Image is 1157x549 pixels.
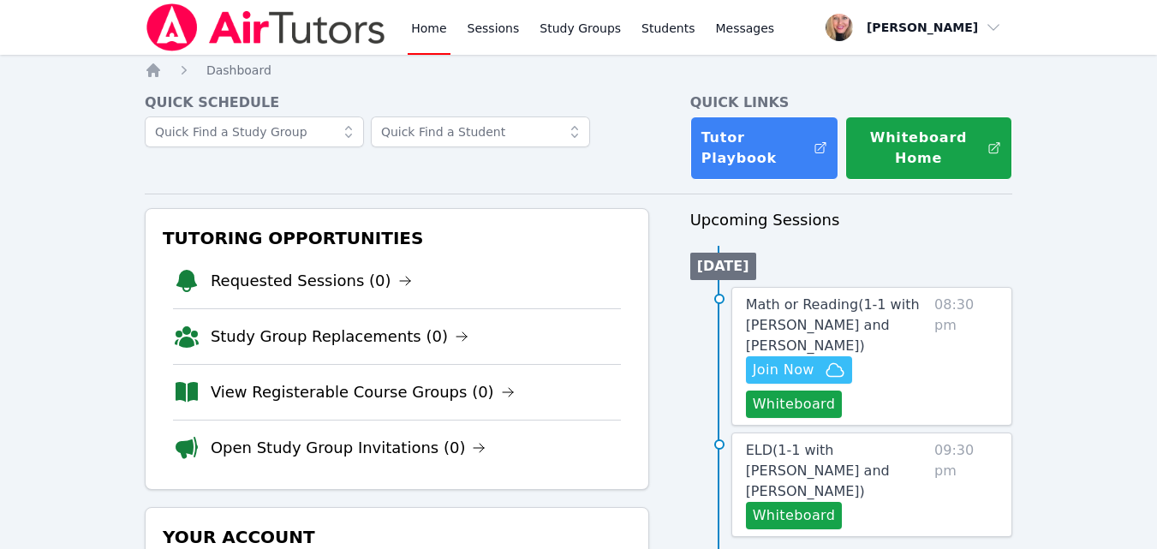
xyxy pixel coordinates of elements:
[746,296,920,354] span: Math or Reading ( 1-1 with [PERSON_NAME] and [PERSON_NAME] )
[690,92,1013,113] h4: Quick Links
[145,3,387,51] img: Air Tutors
[934,440,998,529] span: 09:30 pm
[371,116,590,147] input: Quick Find a Student
[211,269,412,293] a: Requested Sessions (0)
[746,502,843,529] button: Whiteboard
[159,223,635,254] h3: Tutoring Opportunities
[746,295,927,356] a: Math or Reading(1-1 with [PERSON_NAME] and [PERSON_NAME])
[145,116,364,147] input: Quick Find a Study Group
[716,20,775,37] span: Messages
[934,295,998,418] span: 08:30 pm
[746,356,852,384] button: Join Now
[145,62,1012,79] nav: Breadcrumb
[690,116,839,180] a: Tutor Playbook
[746,391,843,418] button: Whiteboard
[690,208,1013,232] h3: Upcoming Sessions
[206,63,271,77] span: Dashboard
[845,116,1012,180] button: Whiteboard Home
[690,253,756,280] li: [DATE]
[145,92,649,113] h4: Quick Schedule
[211,380,515,404] a: View Registerable Course Groups (0)
[211,436,486,460] a: Open Study Group Invitations (0)
[746,440,927,502] a: ELD(1-1 with [PERSON_NAME] and [PERSON_NAME])
[211,325,468,349] a: Study Group Replacements (0)
[746,442,890,499] span: ELD ( 1-1 with [PERSON_NAME] and [PERSON_NAME] )
[206,62,271,79] a: Dashboard
[753,360,814,380] span: Join Now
